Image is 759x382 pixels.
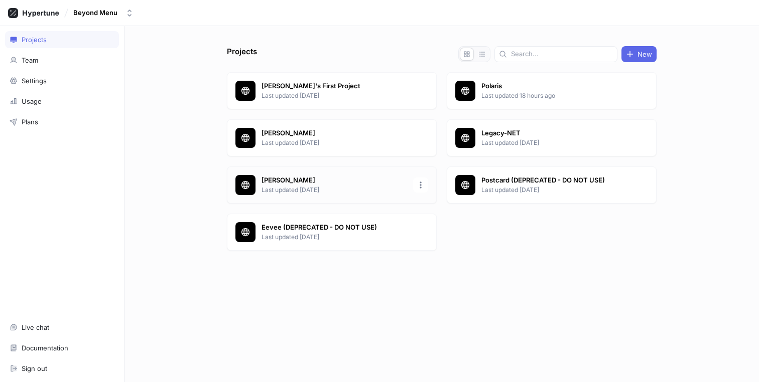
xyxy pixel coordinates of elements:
[5,113,119,130] a: Plans
[22,97,42,105] div: Usage
[22,56,38,64] div: Team
[22,323,49,331] div: Live chat
[262,81,407,91] p: [PERSON_NAME]'s First Project
[22,36,47,44] div: Projects
[481,185,627,195] p: Last updated [DATE]
[5,72,119,89] a: Settings
[621,46,657,62] button: New
[262,175,407,185] p: [PERSON_NAME]
[262,128,407,138] p: [PERSON_NAME]
[262,91,407,100] p: Last updated [DATE]
[22,364,47,372] div: Sign out
[22,77,47,85] div: Settings
[73,9,117,17] div: Beyond Menu
[262,233,407,242] p: Last updated [DATE]
[69,5,138,21] button: Beyond Menu
[5,339,119,356] a: Documentation
[481,81,627,91] p: Polaris
[22,118,38,126] div: Plans
[481,175,627,185] p: Postcard (DEPRECATED - DO NOT USE)
[5,52,119,69] a: Team
[481,128,627,138] p: Legacy-NET
[481,91,627,100] p: Last updated 18 hours ago
[262,185,407,195] p: Last updated [DATE]
[262,223,407,233] p: Eevee (DEPRECATED - DO NOT USE)
[5,31,119,48] a: Projects
[5,93,119,110] a: Usage
[638,51,652,57] span: New
[22,344,68,352] div: Documentation
[511,49,613,59] input: Search...
[262,138,407,147] p: Last updated [DATE]
[227,46,257,62] p: Projects
[481,138,627,147] p: Last updated [DATE]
